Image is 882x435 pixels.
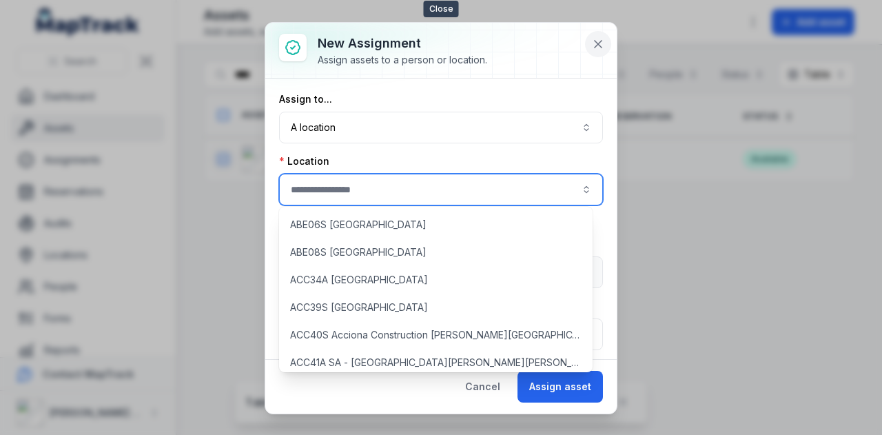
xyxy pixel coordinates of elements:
span: ACC39S [GEOGRAPHIC_DATA] [290,301,428,314]
label: Location [279,154,329,168]
label: Assign to... [279,92,332,106]
span: ABE08S [GEOGRAPHIC_DATA] [290,245,427,259]
button: Cancel [453,371,512,403]
span: ABE06S [GEOGRAPHIC_DATA] [290,218,427,232]
span: ACC34A [GEOGRAPHIC_DATA] [290,273,428,287]
h3: New assignment [318,34,487,53]
button: A location [279,112,603,143]
button: Assign asset [517,371,603,403]
span: ACC40S Acciona Construction [PERSON_NAME][GEOGRAPHIC_DATA][PERSON_NAME] [290,328,582,342]
span: Close [424,1,459,17]
span: ACC41A SA - [GEOGRAPHIC_DATA][PERSON_NAME][PERSON_NAME] [290,356,582,370]
div: Assign assets to a person or location. [318,53,487,67]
